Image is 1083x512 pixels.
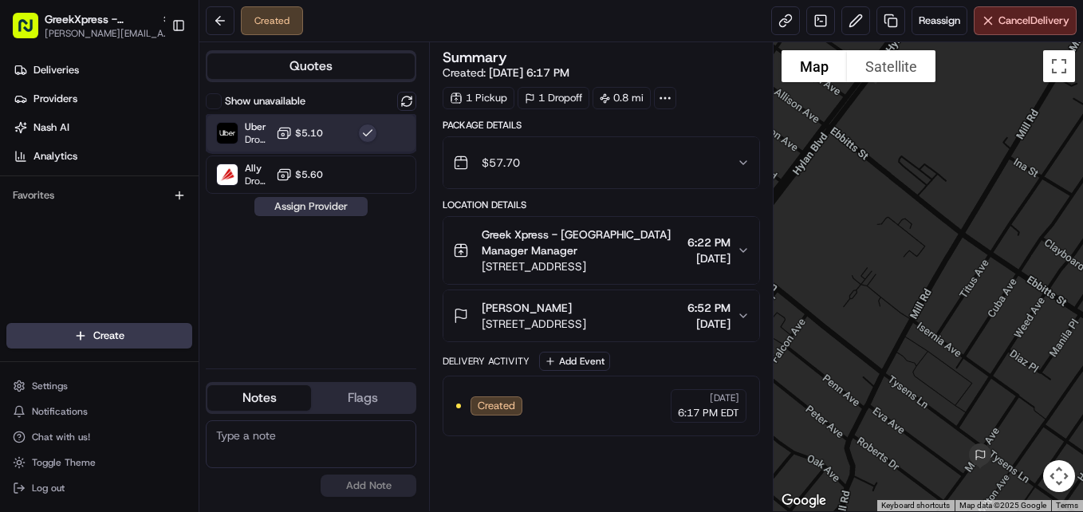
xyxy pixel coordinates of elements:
span: Knowledge Base [32,313,122,329]
span: Reassign [919,14,960,28]
div: 1 Pickup [443,87,514,109]
span: [DATE] [128,247,161,260]
a: Analytics [6,144,199,169]
span: Providers [33,92,77,106]
input: Clear [41,103,263,120]
button: $5.60 [276,167,323,183]
span: Cancel Delivery [998,14,1069,28]
img: Nash [16,16,48,48]
a: Deliveries [6,57,199,83]
button: Add Event [539,352,610,371]
img: 1736555255976-a54dd68f-1ca7-489b-9aae-adbdc363a1c4 [32,248,45,261]
span: Dropoff ETA 7 hours [245,175,270,187]
span: Greek Xpress - [GEOGRAPHIC_DATA] Manager Manager [482,226,681,258]
div: 1 Dropoff [518,87,589,109]
span: Log out [32,482,65,494]
img: Uber [217,123,238,144]
a: 💻API Documentation [128,307,262,336]
p: Welcome 👋 [16,64,290,89]
div: Package Details [443,119,760,132]
button: Toggle fullscreen view [1043,50,1075,82]
span: $57.70 [482,155,520,171]
button: [PERSON_NAME][EMAIL_ADDRESS][DOMAIN_NAME] [45,27,172,40]
div: 📗 [16,315,29,328]
a: Terms (opens in new tab) [1056,501,1078,510]
span: 6:22 PM [687,234,731,250]
a: Nash AI [6,115,199,140]
button: Settings [6,375,192,397]
span: Map data ©2025 Google [959,501,1046,510]
button: Assign Provider [254,197,368,216]
img: Google [778,490,830,511]
div: Delivery Activity [443,355,530,368]
span: $5.10 [295,127,323,140]
a: Open this area in Google Maps (opens a new window) [778,490,830,511]
span: API Documentation [151,313,256,329]
a: Powered byPylon [112,352,193,364]
span: [DATE] 6:17 PM [489,65,569,80]
span: • [120,247,125,260]
div: We're available if you need us! [54,168,202,181]
span: Created [478,399,515,413]
span: Settings [32,380,68,392]
img: Ally [217,164,238,185]
span: Create [93,329,124,343]
div: 💻 [135,315,148,328]
img: Regen Pajulas [16,232,41,258]
span: Uber [245,120,270,133]
div: Start new chat [54,152,262,168]
button: GreekXpress - [GEOGRAPHIC_DATA] [45,11,155,27]
span: [PERSON_NAME] [482,300,572,316]
button: Chat with us! [6,426,192,448]
button: Flags [311,385,415,411]
span: Ally [245,162,270,175]
button: Notifications [6,400,192,423]
button: [PERSON_NAME][STREET_ADDRESS]6:52 PM[DATE] [443,290,759,341]
button: Keyboard shortcuts [881,500,950,511]
div: Past conversations [16,207,107,220]
span: Chat with us! [32,431,90,443]
button: See all [247,204,290,223]
button: Reassign [912,6,967,35]
button: $57.70 [443,137,759,188]
button: Start new chat [271,157,290,176]
span: $5.60 [295,168,323,181]
span: Toggle Theme [32,456,96,469]
h3: Summary [443,50,507,65]
span: Pylon [159,352,193,364]
a: 📗Knowledge Base [10,307,128,336]
span: [STREET_ADDRESS] [482,258,681,274]
span: Deliveries [33,63,79,77]
button: Log out [6,477,192,499]
span: [DATE] [687,316,731,332]
span: Notifications [32,405,88,418]
span: [STREET_ADDRESS] [482,316,586,332]
button: GreekXpress - [GEOGRAPHIC_DATA][PERSON_NAME][EMAIL_ADDRESS][DOMAIN_NAME] [6,6,165,45]
div: Favorites [6,183,192,208]
button: Toggle Theme [6,451,192,474]
span: Analytics [33,149,77,163]
button: CancelDelivery [974,6,1077,35]
label: Show unavailable [225,94,305,108]
div: Location Details [443,199,760,211]
button: Map camera controls [1043,460,1075,492]
span: 6:17 PM EDT [678,406,739,420]
span: 6:52 PM [687,300,731,316]
span: [DATE] [710,392,739,404]
span: Created: [443,65,569,81]
button: Show street map [782,50,847,82]
button: Show satellite imagery [847,50,935,82]
img: 1736555255976-a54dd68f-1ca7-489b-9aae-adbdc363a1c4 [16,152,45,181]
a: Providers [6,86,199,112]
button: Notes [207,385,311,411]
span: Nash AI [33,120,69,135]
span: [DATE] [687,250,731,266]
button: Create [6,323,192,349]
div: 0.8 mi [593,87,651,109]
span: Dropoff ETA 18 minutes [245,133,270,146]
button: $5.10 [276,125,323,141]
span: Regen Pajulas [49,247,116,260]
button: Quotes [207,53,415,79]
